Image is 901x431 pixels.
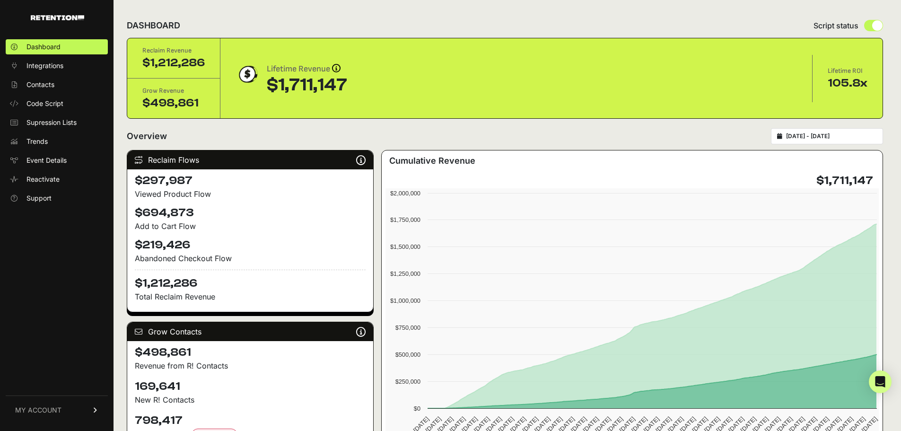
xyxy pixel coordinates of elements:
[26,137,48,146] span: Trends
[814,20,858,31] span: Script status
[395,378,420,385] text: $250,000
[869,370,892,393] div: Open Intercom Messenger
[6,172,108,187] a: Reactivate
[816,173,873,188] h4: $1,711,147
[26,175,60,184] span: Reactivate
[6,115,108,130] a: Supression Lists
[135,253,366,264] div: Abandoned Checkout Flow
[142,55,205,70] div: $1,212,286
[15,405,61,415] span: MY ACCOUNT
[135,270,366,291] h4: $1,212,286
[135,205,366,220] h4: $694,873
[390,243,420,250] text: $1,500,000
[267,76,347,95] div: $1,711,147
[127,19,180,32] h2: DASHBOARD
[236,62,259,86] img: dollar-coin-05c43ed7efb7bc0c12610022525b4bbbb207c7efeef5aecc26f025e68dcafac9.png
[142,96,205,111] div: $498,861
[135,220,366,232] div: Add to Cart Flow
[6,191,108,206] a: Support
[395,351,420,358] text: $500,000
[135,413,366,428] h4: 798,417
[6,96,108,111] a: Code Script
[135,173,366,188] h4: $297,987
[135,237,366,253] h4: $219,426
[31,15,84,20] img: Retention.com
[26,156,67,165] span: Event Details
[390,190,420,197] text: $2,000,000
[135,360,366,371] p: Revenue from R! Contacts
[142,46,205,55] div: Reclaim Revenue
[26,118,77,127] span: Supression Lists
[6,58,108,73] a: Integrations
[26,99,63,108] span: Code Script
[390,216,420,223] text: $1,750,000
[267,62,347,76] div: Lifetime Revenue
[127,130,167,143] h2: Overview
[828,66,867,76] div: Lifetime ROI
[26,61,63,70] span: Integrations
[6,134,108,149] a: Trends
[389,154,475,167] h3: Cumulative Revenue
[135,188,366,200] div: Viewed Product Flow
[6,396,108,424] a: MY ACCOUNT
[26,194,52,203] span: Support
[142,86,205,96] div: Grow Revenue
[135,379,366,394] h4: 169,641
[26,42,61,52] span: Dashboard
[135,345,366,360] h4: $498,861
[135,291,366,302] p: Total Reclaim Revenue
[127,150,373,169] div: Reclaim Flows
[6,153,108,168] a: Event Details
[414,405,420,412] text: $0
[135,394,366,405] p: New R! Contacts
[127,322,373,341] div: Grow Contacts
[390,270,420,277] text: $1,250,000
[390,297,420,304] text: $1,000,000
[6,39,108,54] a: Dashboard
[26,80,54,89] span: Contacts
[6,77,108,92] a: Contacts
[395,324,420,331] text: $750,000
[828,76,867,91] div: 105.8x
